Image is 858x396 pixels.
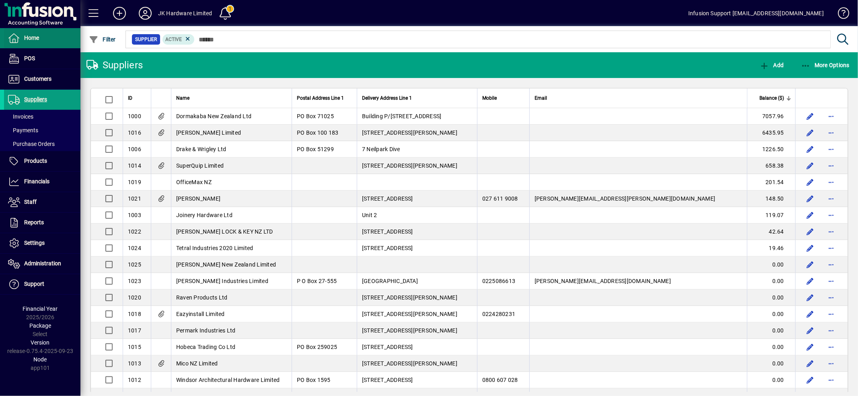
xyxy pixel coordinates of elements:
span: Payments [8,127,38,133]
button: Filter [87,32,118,47]
span: PO Box 259025 [297,344,337,350]
span: Tetral Industries 2020 Limited [176,245,253,251]
button: More options [825,159,837,172]
div: Balance ($) [752,94,791,103]
td: 6435.95 [747,125,795,141]
div: Suppliers [86,59,143,72]
button: Edit [804,357,817,370]
td: 0.00 [747,306,795,322]
span: Mobile [482,94,497,103]
button: Edit [804,126,817,139]
span: Hobeca Trading Co Ltd [176,344,235,350]
span: P O Box 27-555 [297,278,337,284]
span: Permark Industries Ltd [176,327,236,334]
span: Products [24,158,47,164]
span: Mico NZ Limited [176,360,218,367]
button: Edit [804,176,817,189]
a: Knowledge Base [832,2,848,28]
button: More Options [799,58,852,72]
span: Drake & Wrigley Ltd [176,146,226,152]
a: Administration [4,254,80,274]
td: 658.38 [747,158,795,174]
span: Filter [89,36,116,43]
button: More options [825,373,837,386]
span: [PERSON_NAME] Limited [176,129,241,136]
td: 0.00 [747,339,795,355]
a: Reports [4,213,80,233]
span: Financials [24,178,49,185]
div: Mobile [482,94,525,103]
a: Settings [4,233,80,253]
span: [STREET_ADDRESS][PERSON_NAME] [362,327,457,334]
td: 0.00 [747,322,795,339]
span: [STREET_ADDRESS] [362,377,413,383]
span: Purchase Orders [8,141,55,147]
button: Profile [132,6,158,21]
button: More options [825,110,837,123]
td: 0.00 [747,273,795,289]
span: ID [128,94,132,103]
span: PO Box 71025 [297,113,334,119]
button: More options [825,225,837,238]
td: 119.07 [747,207,795,224]
span: POS [24,55,35,62]
button: More options [825,242,837,254]
a: POS [4,49,80,69]
div: Infusion Support [EMAIL_ADDRESS][DOMAIN_NAME] [688,7,824,20]
span: 1018 [128,311,141,317]
span: [STREET_ADDRESS][PERSON_NAME] [362,129,457,136]
span: Joinery Hardware Ltd [176,212,233,218]
div: Name [176,94,287,103]
span: Package [29,322,51,329]
span: [PERSON_NAME] New Zealand Limited [176,261,276,268]
div: ID [128,94,146,103]
span: OfficeMax NZ [176,179,212,185]
span: PO Box 100 183 [297,129,339,136]
a: Customers [4,69,80,89]
span: 0224280231 [482,311,516,317]
span: [STREET_ADDRESS] [362,228,413,235]
span: [PERSON_NAME] Industries Limited [176,278,268,284]
td: 0.00 [747,289,795,306]
span: 1000 [128,113,141,119]
button: More options [825,143,837,156]
span: Postal Address Line 1 [297,94,344,103]
button: More options [825,126,837,139]
span: [STREET_ADDRESS][PERSON_NAME] [362,360,457,367]
mat-chip: Activation Status: Active [163,34,195,45]
span: Staff [24,199,37,205]
button: Edit [804,110,817,123]
span: Balance ($) [759,94,784,103]
span: Suppliers [24,96,47,103]
button: Edit [804,324,817,337]
span: 1017 [128,327,141,334]
button: More options [825,192,837,205]
span: [STREET_ADDRESS] [362,344,413,350]
span: Node [34,356,47,363]
button: Add [757,58,786,72]
span: 1023 [128,278,141,284]
td: 1226.50 [747,141,795,158]
button: Edit [804,242,817,254]
button: Edit [804,275,817,287]
span: Add [759,62,784,68]
span: Home [24,35,39,41]
span: 1015 [128,344,141,350]
button: More options [825,308,837,320]
span: Supplier [135,35,157,43]
span: [PERSON_NAME] [176,195,220,202]
span: 1025 [128,261,141,268]
span: Customers [24,76,51,82]
span: Financial Year [23,306,58,312]
span: Windsor Architectural Hardware Limited [176,377,280,383]
span: Administration [24,260,61,267]
span: Settings [24,240,45,246]
a: Payments [4,123,80,137]
div: Email [535,94,742,103]
td: 42.64 [747,224,795,240]
td: 201.54 [747,174,795,191]
span: Version [31,339,50,346]
button: More options [825,291,837,304]
span: Active [166,37,182,42]
td: 0.00 [747,372,795,388]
